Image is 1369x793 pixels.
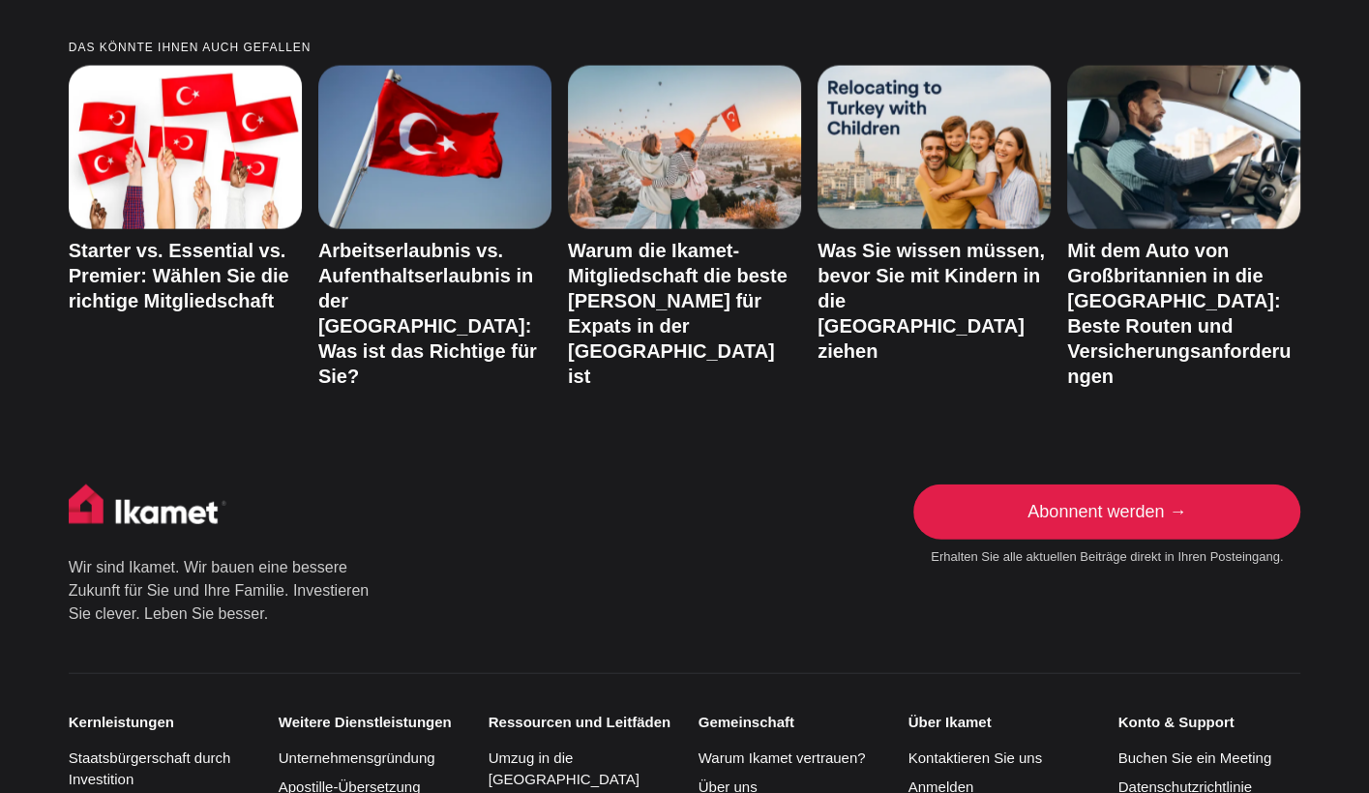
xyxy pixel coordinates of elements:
[69,485,227,533] img: Ikamet-Startseite
[404,187,458,207] button: Sign in
[568,240,788,387] a: Warum die Ikamet-Mitgliedschaft die beste [PERSON_NAME] für Expats in der [GEOGRAPHIC_DATA] ist
[818,66,1051,229] img: Was Sie wissen müssen, bevor Sie mit Kindern in die Türkei ziehen
[31,81,685,105] p: Become a member of to start commenting.
[699,749,866,766] a: Warum Ikamet vertrauen?
[1118,749,1271,766] a: Buchen Sie ein Meeting
[318,240,537,387] a: Arbeitserlaubnis vs. Aufenthaltserlaubnis in der [GEOGRAPHIC_DATA]: Was ist das Richtige für Sie?
[69,749,231,788] a: Staatsbürgerschaft durch Investition
[329,83,392,102] span: Ikamet
[568,66,801,229] img: Warum die Ikamet-Mitgliedschaft die beste Wahl für Expats in der Türkei ist
[818,240,1045,362] a: Was Sie wissen müssen, bevor Sie mit Kindern in die [GEOGRAPHIC_DATA] ziehen
[69,714,174,730] font: Kernleistungen
[1027,502,1186,521] font: Abonnent werden →
[1118,714,1235,730] font: Konto & Support
[489,714,670,730] font: Ressourcen und Leitfäden
[1067,66,1300,229] img: Mit dem Auto von Großbritannien in die Türkei: Beste Routen und Versicherungsanforderungen
[69,559,369,622] font: Wir sind Ikamet. Wir bauen eine bessere Zukunft für Sie und Ihre Familie. Investieren Sie clever....
[489,749,640,788] a: Umzug in die [GEOGRAPHIC_DATA]
[908,714,992,730] font: Über Ikamet
[69,240,289,311] a: Starter vs. Essential vs. Premier: Wählen Sie die richtige Mitgliedschaft
[69,41,312,54] font: Das könnte Ihnen auch gefallen
[279,714,452,730] font: Weitere Dienstleistungen
[279,749,435,766] a: Unternehmensgründung
[258,186,401,208] span: Already a member?
[908,749,1042,766] a: Kontaktieren Sie uns
[1067,240,1291,387] a: Mit dem Auto von Großbritannien in die [GEOGRAPHIC_DATA]: Beste Routen und Versicherungsanforderu...
[69,66,302,229] img: Starter vs. Essential vs. Premier: Wählen Sie die richtige Mitgliedschaft
[913,485,1300,541] a: Abonnent werden →
[318,66,551,229] img: Arbeitserlaubnis vs. Aufenthaltserlaubnis in der Türkei: Was ist das Richtige für Sie?
[215,39,501,73] h1: Start the conversation
[699,714,794,730] font: Gemeinschaft
[294,132,422,174] button: Sign up now
[931,549,1283,564] font: Erhalten Sie alle aktuellen Beiträge direkt in Ihren Posteingang.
